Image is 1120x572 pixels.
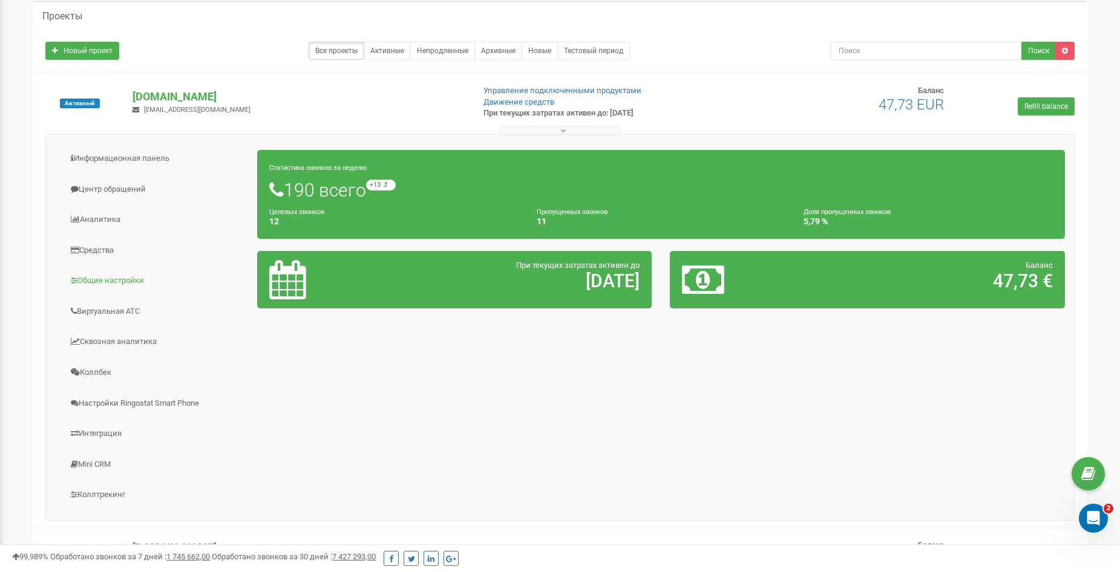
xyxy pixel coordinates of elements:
span: [EMAIL_ADDRESS][DOMAIN_NAME] [144,106,251,114]
span: Активный [60,99,100,108]
h4: 5,79 % [804,217,1053,226]
small: Доля пропущенных звонков [804,208,891,216]
span: Баланс [918,86,944,95]
a: Информационная панель [55,144,258,174]
a: Коллтрекинг [55,480,258,510]
u: 1 745 662,00 [166,552,210,561]
a: Новый проект [45,42,119,60]
a: Настройки Ringostat Smart Phone [55,389,258,418]
a: Активные [364,42,411,60]
a: Аналитика [55,205,258,235]
a: Mini CRM [55,450,258,479]
a: Средства [55,236,258,265]
a: Сквозная аналитика [55,327,258,357]
a: Коллбек [55,358,258,388]
span: 47,73 EUR [879,96,944,113]
p: [DOMAIN_NAME] [133,89,463,105]
small: +13 [366,180,396,190]
span: Обработано звонков за 30 дней : [212,552,376,561]
a: Общие настройки [55,266,258,296]
a: Все проекты [309,42,364,60]
h4: 11 [537,217,786,226]
a: Виртуальная АТС [55,297,258,327]
button: Поиск [1021,42,1056,60]
a: Тестовый период [557,42,630,60]
span: При текущих затратах активен до [516,261,640,270]
span: Баланс [918,541,944,550]
u: 7 427 293,00 [332,552,376,561]
span: Баланс [1026,261,1053,270]
small: Пропущенных звонков [537,208,607,216]
span: 99,989% [12,552,48,561]
small: Статистика звонков за неделю [269,164,367,172]
a: Управление подключенными продуктами [483,86,641,95]
small: Целевых звонков [269,208,324,216]
h2: [DATE] [399,271,640,291]
span: 2 [1104,504,1113,513]
a: Управление подключенными продуктами [483,542,641,551]
iframe: Intercom live chat [1079,504,1108,533]
a: Непродленные [410,42,475,60]
input: Поиск [831,42,1022,60]
h1: 190 всего [269,180,1053,200]
h2: 47,73 € [812,271,1053,291]
a: Архивные [474,42,522,60]
a: Центр обращений [55,175,258,204]
h5: Проекты [42,11,82,22]
h4: 12 [269,217,519,226]
span: Обработано звонков за 7 дней : [50,552,210,561]
a: Движение средств [483,97,554,106]
a: Refill balance [1018,97,1075,115]
p: [DOMAIN_NAME] [133,540,463,556]
a: Новые [522,42,558,60]
a: Интеграция [55,419,258,449]
p: При текущих затратах активен до: [DATE] [483,108,727,119]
